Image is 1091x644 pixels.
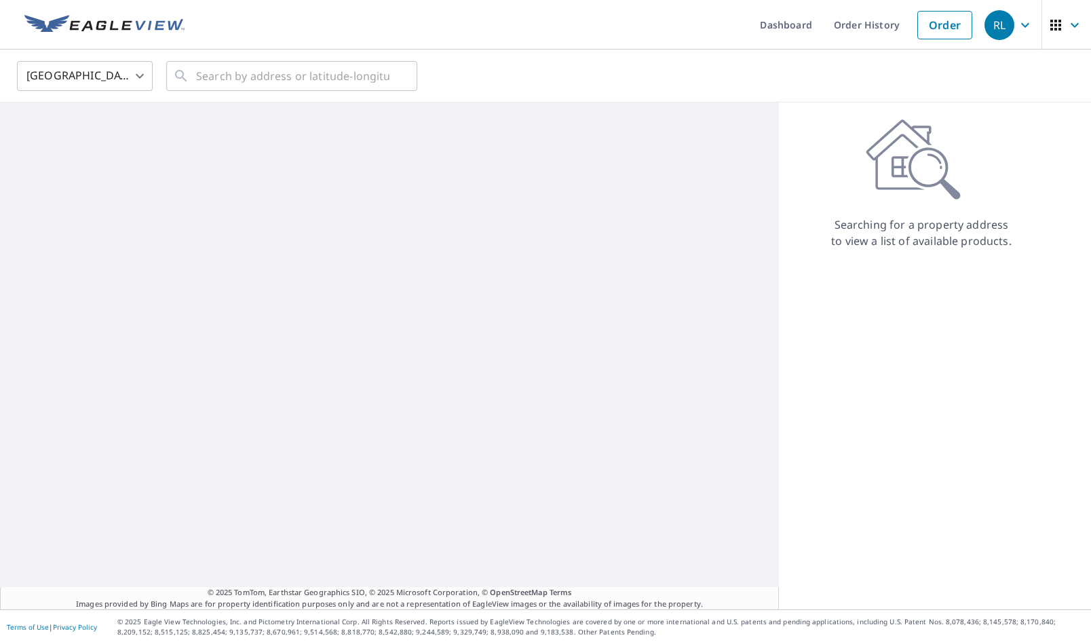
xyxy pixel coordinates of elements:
p: Searching for a property address to view a list of available products. [830,216,1012,249]
p: © 2025 Eagle View Technologies, Inc. and Pictometry International Corp. All Rights Reserved. Repo... [117,617,1084,637]
a: Privacy Policy [53,622,97,632]
p: | [7,623,97,631]
input: Search by address or latitude-longitude [196,57,389,95]
a: OpenStreetMap [490,587,547,597]
a: Order [917,11,972,39]
span: © 2025 TomTom, Earthstar Geographics SIO, © 2025 Microsoft Corporation, © [208,587,572,599]
img: EV Logo [24,15,185,35]
a: Terms of Use [7,622,49,632]
a: Terms [550,587,572,597]
div: RL [984,10,1014,40]
div: [GEOGRAPHIC_DATA] [17,57,153,95]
